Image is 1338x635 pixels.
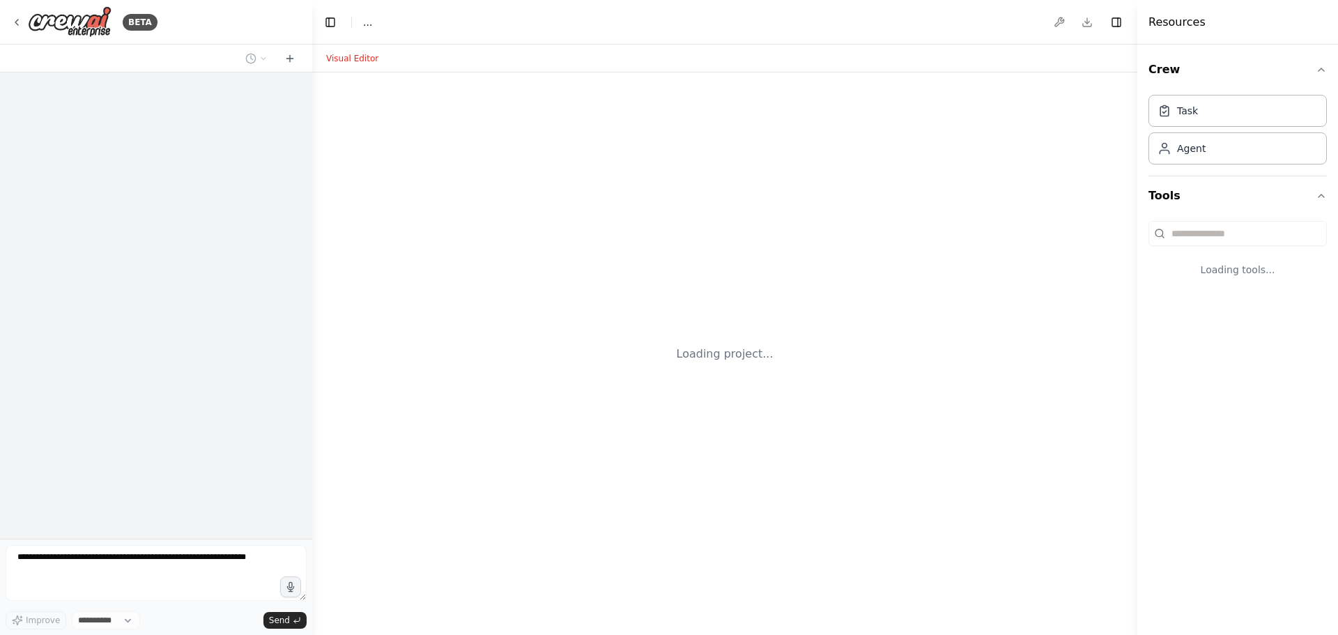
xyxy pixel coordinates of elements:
[318,50,387,67] button: Visual Editor
[1148,215,1327,299] div: Tools
[1177,141,1206,155] div: Agent
[363,15,372,29] nav: breadcrumb
[1148,50,1327,89] button: Crew
[677,346,774,362] div: Loading project...
[321,13,340,32] button: Hide left sidebar
[1177,104,1198,118] div: Task
[1107,13,1126,32] button: Hide right sidebar
[279,50,301,67] button: Start a new chat
[123,14,157,31] div: BETA
[263,612,307,629] button: Send
[280,576,301,597] button: Click to speak your automation idea
[269,615,290,626] span: Send
[6,611,66,629] button: Improve
[1148,14,1206,31] h4: Resources
[363,15,372,29] span: ...
[240,50,273,67] button: Switch to previous chat
[28,6,111,38] img: Logo
[1148,176,1327,215] button: Tools
[1148,252,1327,288] div: Loading tools...
[26,615,60,626] span: Improve
[1148,89,1327,176] div: Crew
